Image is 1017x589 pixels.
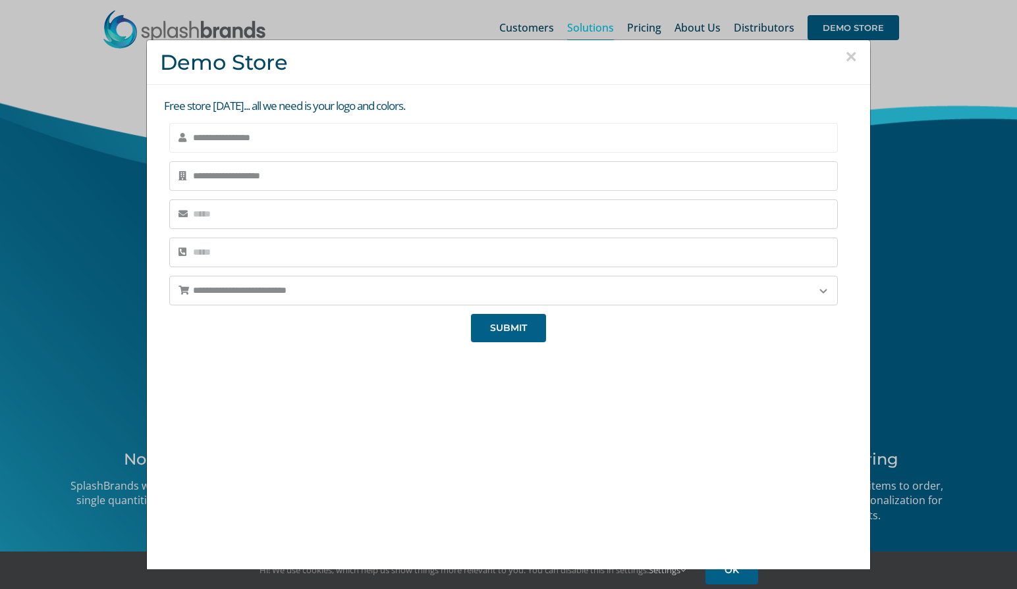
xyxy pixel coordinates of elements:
button: Close [845,47,857,66]
p: Free store [DATE]... all we need is your logo and colors. [164,98,857,115]
h3: Demo Store [160,50,857,74]
span: SUBMIT [490,322,527,334]
button: SUBMIT [471,314,546,342]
